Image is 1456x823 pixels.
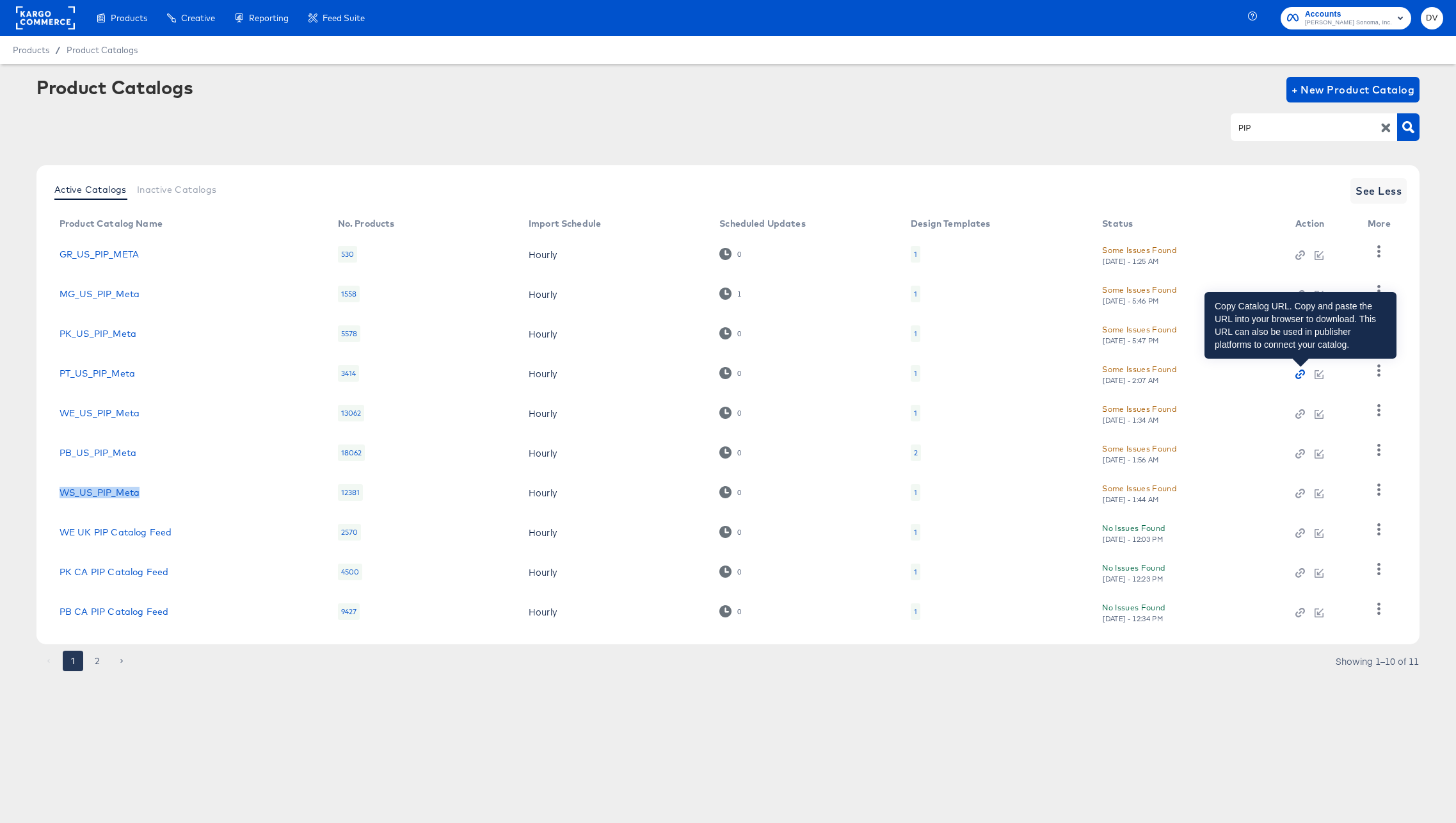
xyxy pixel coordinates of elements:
button: Some Issues Found[DATE] - 1:34 AM [1102,402,1176,425]
td: Hourly [518,354,709,393]
div: 1 [911,603,920,620]
button: Some Issues Found[DATE] - 1:56 AM [1102,442,1176,464]
div: 1 [911,246,920,263]
td: Hourly [518,592,709,632]
div: [DATE] - 2:07 AM [1102,376,1160,385]
a: PB_US_PIP_Meta [60,448,136,458]
div: 0 [737,607,742,616]
div: Some Issues Found [1102,442,1176,455]
div: 0 [737,528,742,537]
div: 0 [719,566,742,578]
div: Import Schedule [529,218,601,229]
div: 1 [914,408,917,418]
div: 0 [737,567,742,576]
div: 0 [737,329,742,338]
div: No. Products [338,218,395,229]
div: 0 [719,327,742,339]
div: Scheduled Updates [719,218,806,229]
div: 12381 [338,484,364,501]
div: 2 [911,444,921,461]
div: Some Issues Found [1102,402,1176,416]
td: Hourly [518,473,709,512]
span: + New Product Catalog [1292,81,1415,99]
td: Hourly [518,433,709,473]
th: Status [1092,214,1285,234]
button: Accounts[PERSON_NAME] Sonoma, Inc. [1281,7,1411,29]
td: Hourly [518,512,709,552]
div: [DATE] - 1:34 AM [1102,416,1160,425]
button: Some Issues Found[DATE] - 5:46 PM [1102,283,1176,306]
div: 1 [911,524,920,541]
div: 0 [719,526,742,538]
button: Some Issues Found[DATE] - 1:25 AM [1102,243,1176,266]
span: Creative [181,13,215,23]
div: 18062 [338,444,365,461]
button: page 1 [63,651,83,671]
div: Some Issues Found [1102,283,1176,297]
a: PB CA PIP Catalog Feed [60,607,168,617]
a: WE_US_PIP_Meta [60,408,140,418]
td: Hourly [518,314,709,354]
div: 1 [914,487,917,498]
th: More [1357,214,1406,234]
span: Products [13,45,49,55]
div: Some Issues Found [1102,323,1176,336]
nav: pagination navigation [36,651,134,671]
span: See Less [1356,182,1402,200]
div: 1 [914,329,917,339]
td: Hourly [518,274,709,314]
div: 1 [911,286,920,302]
div: 1 [914,607,917,617]
button: Some Issues Found[DATE] - 2:07 AM [1102,363,1176,385]
span: [PERSON_NAME] Sonoma, Inc. [1305,18,1392,28]
div: 1 [719,288,742,300]
div: Product Catalog Name [60,218,163,229]
div: 0 [737,250,742,259]
div: 0 [719,407,742,419]
div: 1558 [338,286,360,302]
span: Products [111,13,147,23]
div: 1 [914,289,917,299]
a: WE UK PIP Catalog Feed [60,527,172,537]
td: Hourly [518,552,709,592]
div: 9427 [338,603,360,620]
input: Search Product Catalogs [1236,120,1372,135]
button: Some Issues Found[DATE] - 1:44 AM [1102,482,1176,504]
span: DV [1426,11,1438,26]
div: 0 [737,448,742,457]
span: Accounts [1305,8,1392,21]
div: 0 [737,369,742,378]
div: 1 [914,249,917,259]
div: [DATE] - 5:46 PM [1102,297,1160,306]
div: 530 [338,246,357,263]
div: 2570 [338,524,362,541]
div: 1 [911,325,920,342]
span: Active Catalogs [54,184,127,195]
div: 1 [911,365,920,382]
div: 1 [737,289,742,298]
div: 13062 [338,405,365,421]
a: GR_US_PIP_META [60,249,139,259]
div: Design Templates [911,218,990,229]
th: Action [1285,214,1357,234]
button: Go to next page [111,651,132,671]
div: 0 [737,488,742,497]
div: 5578 [338,325,361,342]
td: Hourly [518,393,709,433]
div: 2 [914,448,918,458]
div: [DATE] - 5:47 PM [1102,336,1160,345]
a: PK CA PIP Catalog Feed [60,567,168,577]
div: 0 [719,248,742,260]
div: 1 [911,405,920,421]
div: Some Issues Found [1102,363,1176,376]
div: 4500 [338,564,363,580]
div: 0 [737,409,742,418]
div: 0 [719,446,742,459]
div: Showing 1–10 of 11 [1335,656,1420,665]
div: 1 [914,567,917,577]
div: 1 [911,484,920,501]
a: PT_US_PIP_Meta [60,368,135,379]
div: [DATE] - 1:56 AM [1102,455,1160,464]
span: Reporting [249,13,289,23]
a: Product Catalogs [67,45,138,55]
